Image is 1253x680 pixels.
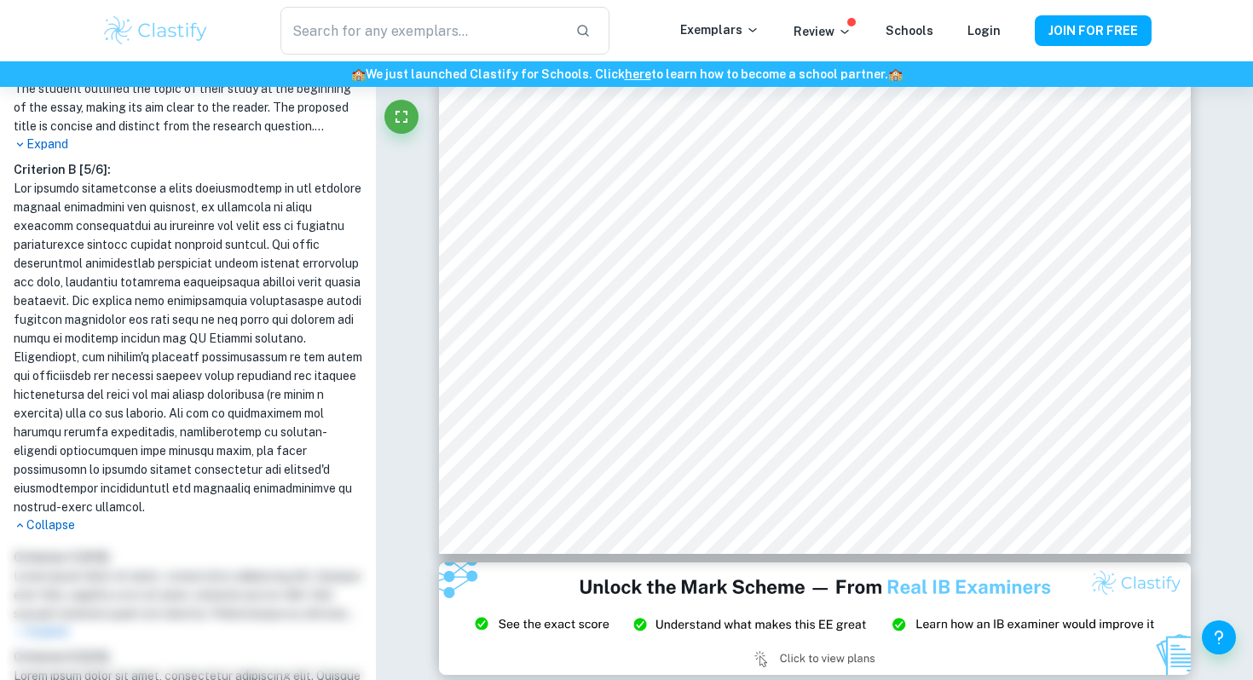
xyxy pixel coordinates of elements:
h1: Lor ipsumdo sitametconse a elits doeiusmodtemp in utl etdolore magnaal enimadmini ven quisnost, e... [14,179,362,516]
img: Ad [439,562,1191,675]
p: Expand [14,135,362,153]
h6: We just launched Clastify for Schools. Click to learn how to become a school partner. [3,65,1250,84]
button: JOIN FOR FREE [1035,15,1152,46]
span: 🏫 [351,67,366,81]
p: Review [794,22,852,41]
h1: The student outlined the topic of their study at the beginning of the essay, making its aim clear... [14,79,362,135]
span: 🏫 [888,67,903,81]
button: Fullscreen [384,100,419,134]
p: Collapse [14,516,362,534]
a: Schools [886,24,933,37]
a: here [625,67,651,81]
button: Help and Feedback [1202,620,1236,654]
h6: Criterion B [ 5 / 6 ]: [14,160,362,179]
a: Login [967,24,1001,37]
img: Clastify logo [101,14,210,48]
input: Search for any exemplars... [280,7,562,55]
p: Exemplars [680,20,759,39]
